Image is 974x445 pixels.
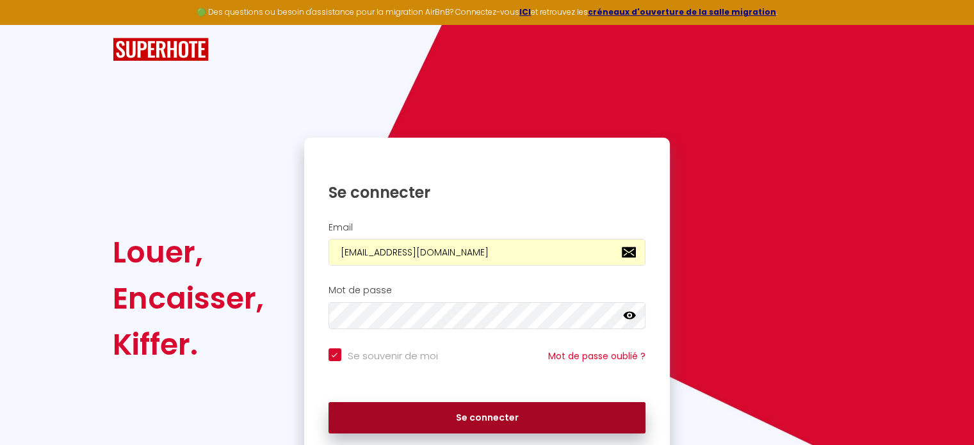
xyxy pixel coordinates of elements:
[329,402,646,434] button: Se connecter
[329,222,646,233] h2: Email
[113,321,264,368] div: Kiffer.
[329,239,646,266] input: Ton Email
[113,38,209,61] img: SuperHote logo
[113,275,264,321] div: Encaisser,
[588,6,776,17] a: créneaux d'ouverture de la salle migration
[10,5,49,44] button: Ouvrir le widget de chat LiveChat
[548,350,645,362] a: Mot de passe oublié ?
[329,182,646,202] h1: Se connecter
[329,285,646,296] h2: Mot de passe
[519,6,531,17] a: ICI
[113,229,264,275] div: Louer,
